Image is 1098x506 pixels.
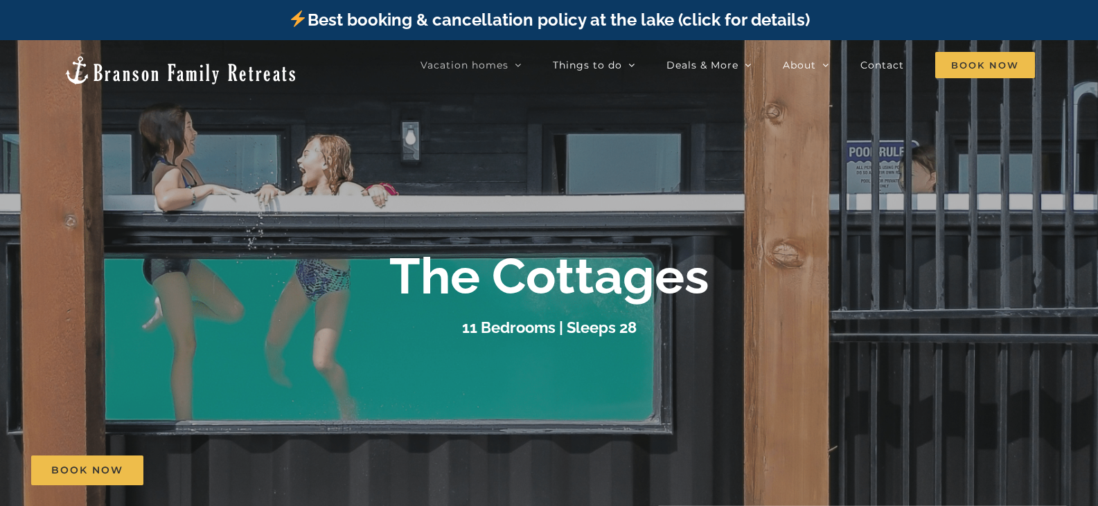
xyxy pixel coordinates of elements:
[389,246,709,305] b: The Cottages
[666,60,738,70] span: Deals & More
[288,10,809,30] a: Best booking & cancellation policy at the lake (click for details)
[783,60,816,70] span: About
[420,51,522,79] a: Vacation homes
[553,60,622,70] span: Things to do
[290,10,306,27] img: ⚡️
[860,60,904,70] span: Contact
[935,52,1035,78] span: Book Now
[553,51,635,79] a: Things to do
[420,51,1035,79] nav: Main Menu
[860,51,904,79] a: Contact
[63,55,298,86] img: Branson Family Retreats Logo
[31,455,143,485] a: Book Now
[666,51,752,79] a: Deals & More
[783,51,829,79] a: About
[462,318,637,336] h3: 11 Bedrooms | Sleeps 28
[420,60,508,70] span: Vacation homes
[51,464,123,476] span: Book Now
